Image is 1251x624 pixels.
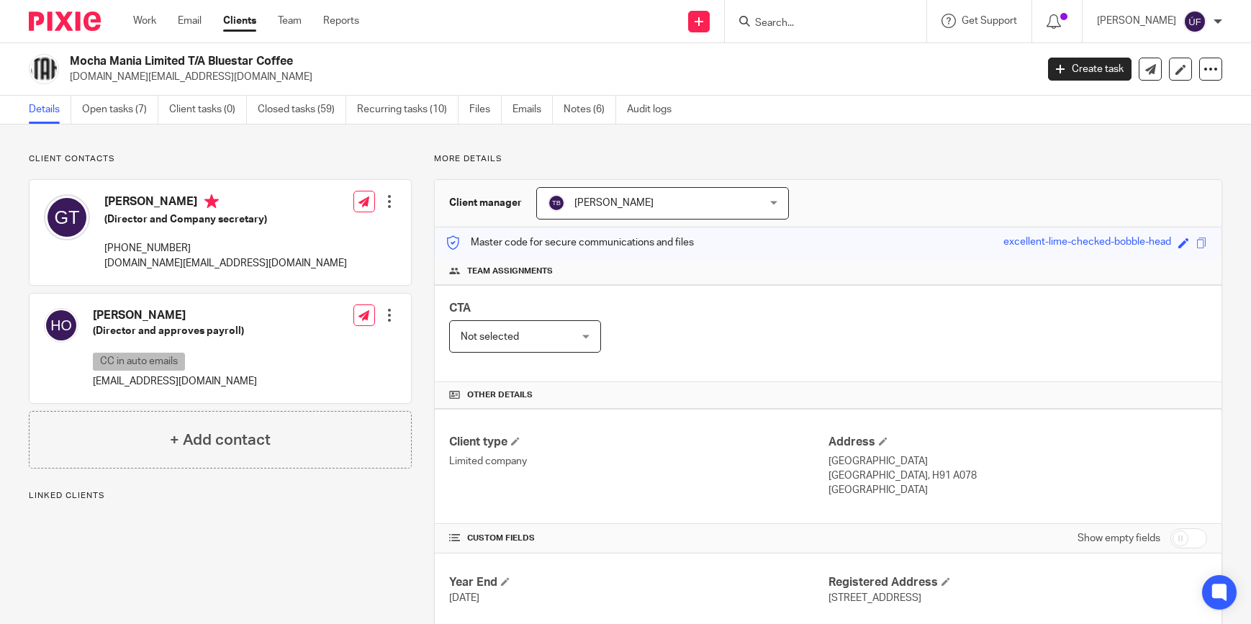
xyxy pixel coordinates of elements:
h3: Client manager [449,196,522,210]
a: Audit logs [627,96,682,124]
a: Clients [223,14,256,28]
p: [GEOGRAPHIC_DATA] [828,483,1207,497]
span: Get Support [962,16,1017,26]
h4: CUSTOM FIELDS [449,533,828,544]
a: Open tasks (7) [82,96,158,124]
img: svg%3E [1183,10,1206,33]
img: Pixie [29,12,101,31]
a: Client tasks (0) [169,96,247,124]
a: Recurring tasks (10) [357,96,459,124]
span: CTA [449,302,471,314]
img: svg%3E [548,194,565,212]
h4: [PERSON_NAME] [104,194,347,212]
span: [STREET_ADDRESS] [828,593,921,603]
h5: (Director and Company secretary) [104,212,347,227]
img: svg%3E [44,194,90,240]
a: Closed tasks (59) [258,96,346,124]
h4: Address [828,435,1207,450]
p: Linked clients [29,490,412,502]
h5: (Director and approves payroll) [93,324,257,338]
p: CC in auto emails [93,353,185,371]
h4: [PERSON_NAME] [93,308,257,323]
a: Notes (6) [564,96,616,124]
p: [PHONE_NUMBER] [104,241,347,256]
a: Create task [1048,58,1132,81]
h4: Registered Address [828,575,1207,590]
p: [PERSON_NAME] [1097,14,1176,28]
label: Show empty fields [1078,531,1160,546]
p: Master code for secure communications and files [446,235,694,250]
input: Search [754,17,883,30]
p: [EMAIL_ADDRESS][DOMAIN_NAME] [93,374,257,389]
span: Not selected [461,332,519,342]
p: [GEOGRAPHIC_DATA], H91 A078 [828,469,1207,483]
i: Primary [204,194,219,209]
a: Emails [512,96,553,124]
p: [GEOGRAPHIC_DATA] [828,454,1207,469]
a: Files [469,96,502,124]
p: Limited company [449,454,828,469]
a: Details [29,96,71,124]
span: [PERSON_NAME] [574,198,654,208]
h2: Mocha Mania Limited T/A Bluestar Coffee [70,54,835,69]
div: excellent-lime-checked-bobble-head [1003,235,1171,251]
h4: + Add contact [170,429,271,451]
a: Team [278,14,302,28]
img: svg%3E [44,308,78,343]
p: More details [434,153,1222,165]
a: Reports [323,14,359,28]
span: Team assignments [467,266,553,277]
a: Work [133,14,156,28]
a: Email [178,14,202,28]
h4: Client type [449,435,828,450]
h4: Year End [449,575,828,590]
p: [DOMAIN_NAME][EMAIL_ADDRESS][DOMAIN_NAME] [70,70,1026,84]
span: Other details [467,389,533,401]
p: Client contacts [29,153,412,165]
p: [DOMAIN_NAME][EMAIL_ADDRESS][DOMAIN_NAME] [104,256,347,271]
span: [DATE] [449,593,479,603]
img: LogoTop.gif [29,54,59,84]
